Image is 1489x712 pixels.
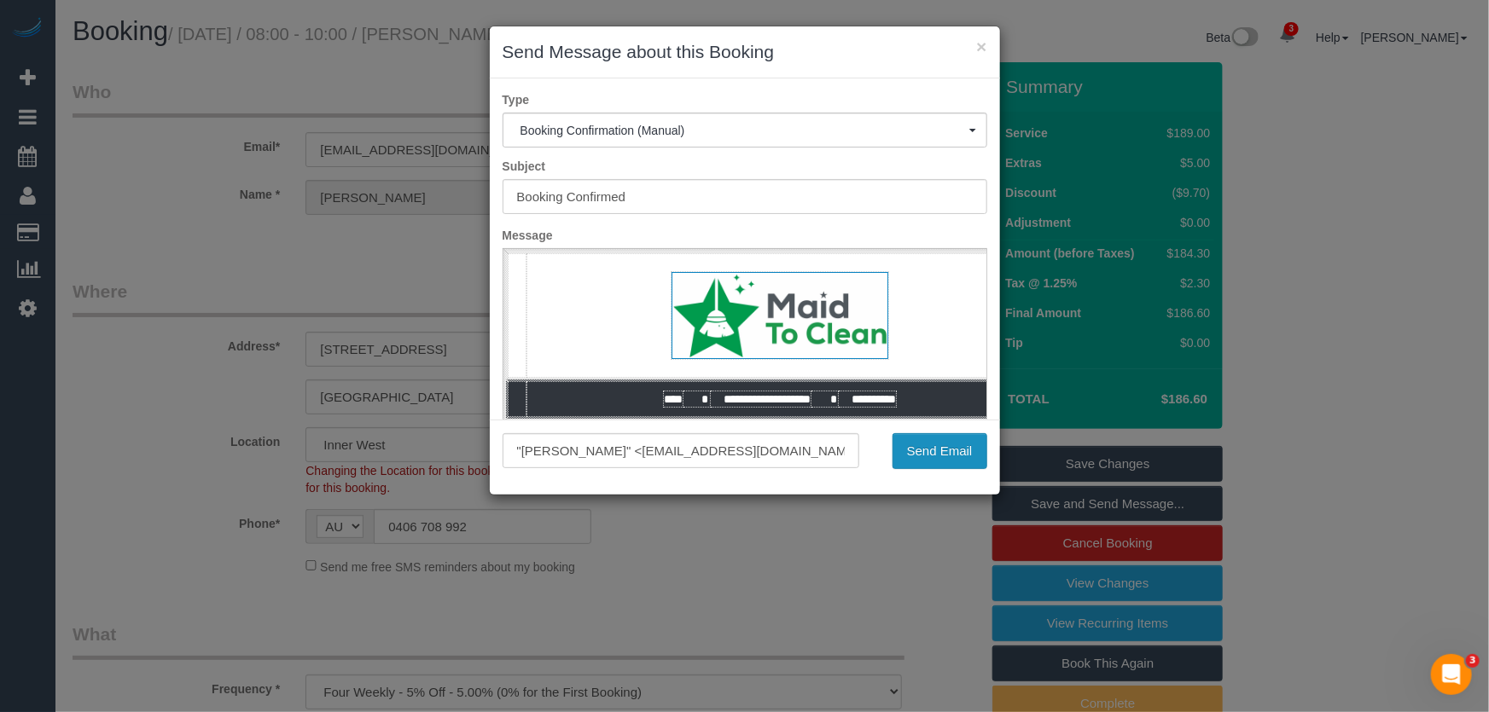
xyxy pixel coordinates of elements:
[1431,654,1472,695] iframe: Intercom live chat
[490,227,1000,244] label: Message
[503,39,987,65] h3: Send Message about this Booking
[490,158,1000,175] label: Subject
[490,91,1000,108] label: Type
[893,433,987,469] button: Send Email
[503,113,987,148] button: Booking Confirmation (Manual)
[503,179,987,214] input: Subject
[1466,654,1480,668] span: 3
[976,38,986,55] button: ×
[503,249,986,515] iframe: Rich Text Editor, editor1
[521,124,969,137] span: Booking Confirmation (Manual)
